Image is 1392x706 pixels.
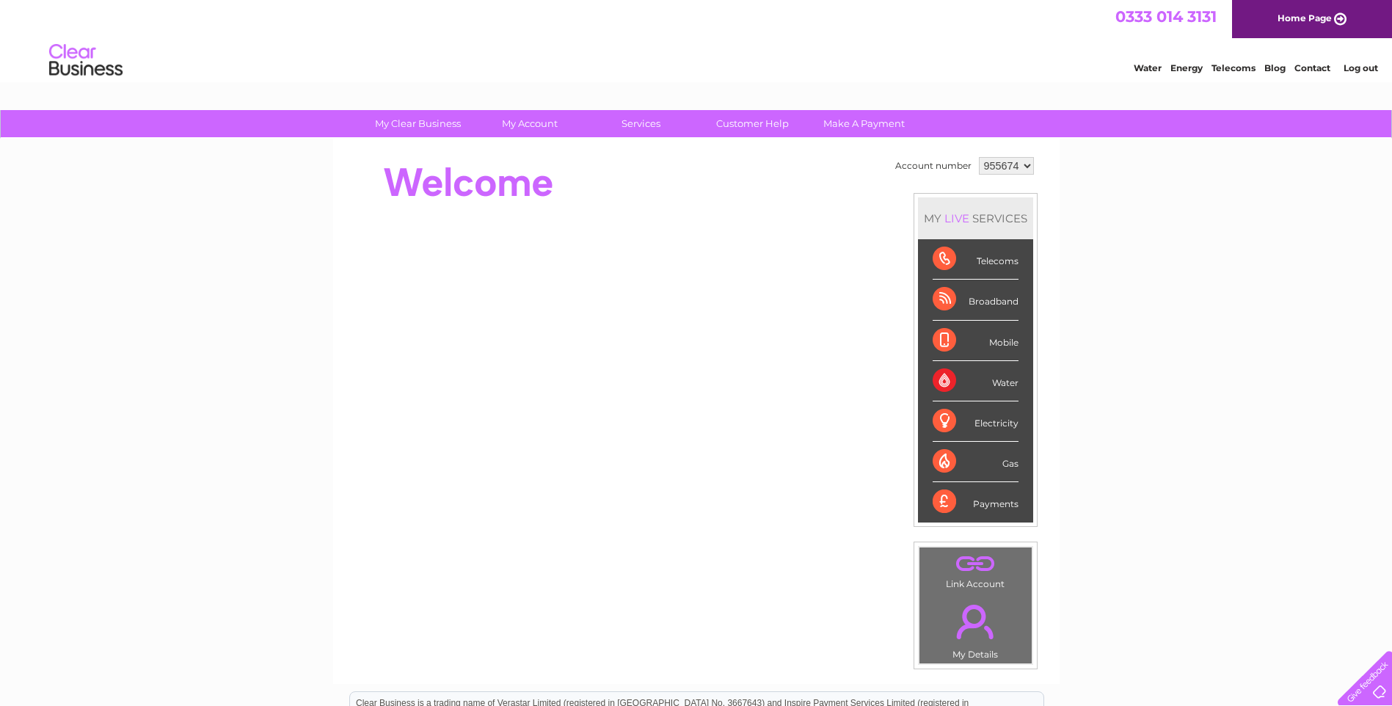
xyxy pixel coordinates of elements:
div: Payments [933,482,1019,522]
div: Water [933,361,1019,401]
div: Broadband [933,280,1019,320]
div: LIVE [941,211,972,225]
div: Electricity [933,401,1019,442]
a: My Account [469,110,590,137]
td: My Details [919,592,1032,664]
td: Account number [892,153,975,178]
div: Clear Business is a trading name of Verastar Limited (registered in [GEOGRAPHIC_DATA] No. 3667643... [350,8,1043,71]
a: Services [580,110,702,137]
a: Log out [1344,62,1378,73]
a: . [923,551,1028,577]
a: Telecoms [1211,62,1256,73]
a: . [923,596,1028,647]
a: My Clear Business [357,110,478,137]
a: Contact [1294,62,1330,73]
td: Link Account [919,547,1032,593]
img: logo.png [48,38,123,83]
div: Gas [933,442,1019,482]
a: 0333 014 3131 [1115,7,1217,26]
div: MY SERVICES [918,197,1033,239]
a: Blog [1264,62,1286,73]
div: Mobile [933,321,1019,361]
a: Make A Payment [804,110,925,137]
a: Water [1134,62,1162,73]
a: Energy [1170,62,1203,73]
div: Telecoms [933,239,1019,280]
a: Customer Help [692,110,813,137]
